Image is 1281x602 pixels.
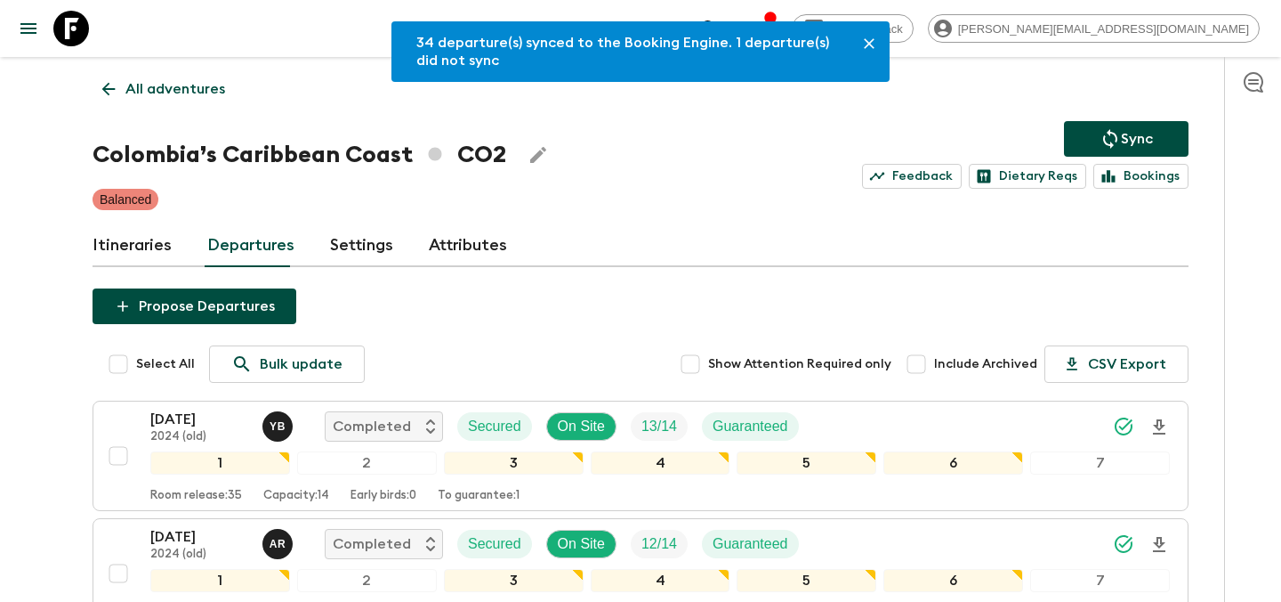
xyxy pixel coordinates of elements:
[150,569,290,592] div: 1
[558,416,605,437] p: On Site
[468,416,521,437] p: Secured
[263,489,329,503] p: Capacity: 14
[297,569,437,592] div: 2
[708,355,891,373] span: Show Attention Required only
[591,451,730,475] div: 4
[1030,451,1170,475] div: 7
[416,27,842,77] div: 34 departure(s) synced to the Booking Engine. 1 departure(s) did not sync
[297,451,437,475] div: 2
[125,78,225,100] p: All adventures
[1044,346,1188,383] button: CSV Export
[546,412,616,441] div: On Site
[1093,164,1188,189] a: Bookings
[438,489,520,503] p: To guarantee: 1
[209,346,365,383] a: Bulk update
[641,533,677,555] p: 12 / 14
[100,191,151,208] p: Balanced
[641,416,677,437] p: 13 / 14
[350,489,416,503] p: Early birds: 0
[93,401,1188,511] button: [DATE]2024 (old)Yohan BayonaCompletedSecuredOn SiteTrip FillGuaranteed1234567Room release:35Capac...
[948,22,1259,36] span: [PERSON_NAME][EMAIL_ADDRESS][DOMAIN_NAME]
[883,451,1023,475] div: 6
[969,164,1086,189] a: Dietary Reqs
[93,289,296,324] button: Propose Departures
[262,534,296,549] span: Andres Rodriguez
[1113,416,1134,437] svg: Synced Successfully
[862,164,962,189] a: Feedback
[260,354,342,375] p: Bulk update
[546,530,616,558] div: On Site
[520,137,556,173] button: Edit Adventure Title
[262,417,296,431] span: Yohan Bayona
[330,224,393,267] a: Settings
[737,451,876,475] div: 5
[713,533,788,555] p: Guaranteed
[631,530,688,558] div: Trip Fill
[692,11,728,46] button: search adventures
[631,412,688,441] div: Trip Fill
[1113,533,1134,555] svg: Synced Successfully
[934,355,1037,373] span: Include Archived
[1030,569,1170,592] div: 7
[93,224,172,267] a: Itineraries
[150,526,248,548] p: [DATE]
[468,533,521,555] p: Secured
[457,530,532,558] div: Secured
[792,14,914,43] a: Give feedback
[856,30,882,57] button: Close
[150,409,248,430] p: [DATE]
[713,416,788,437] p: Guaranteed
[150,548,248,562] p: 2024 (old)
[1148,417,1170,438] svg: Download Onboarding
[150,430,248,444] p: 2024 (old)
[150,489,242,503] p: Room release: 35
[93,71,235,107] a: All adventures
[1148,534,1170,556] svg: Download Onboarding
[136,355,195,373] span: Select All
[457,412,532,441] div: Secured
[444,451,584,475] div: 3
[333,416,411,437] p: Completed
[429,224,507,267] a: Attributes
[93,137,506,173] h1: Colombia’s Caribbean Coast CO2
[737,569,876,592] div: 5
[333,533,411,555] p: Completed
[1064,121,1188,157] button: Sync adventure departures to the booking engine
[883,569,1023,592] div: 6
[591,569,730,592] div: 4
[150,451,290,475] div: 1
[1121,128,1153,150] p: Sync
[444,569,584,592] div: 3
[558,533,605,555] p: On Site
[928,14,1260,43] div: [PERSON_NAME][EMAIL_ADDRESS][DOMAIN_NAME]
[11,11,46,46] button: menu
[207,224,294,267] a: Departures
